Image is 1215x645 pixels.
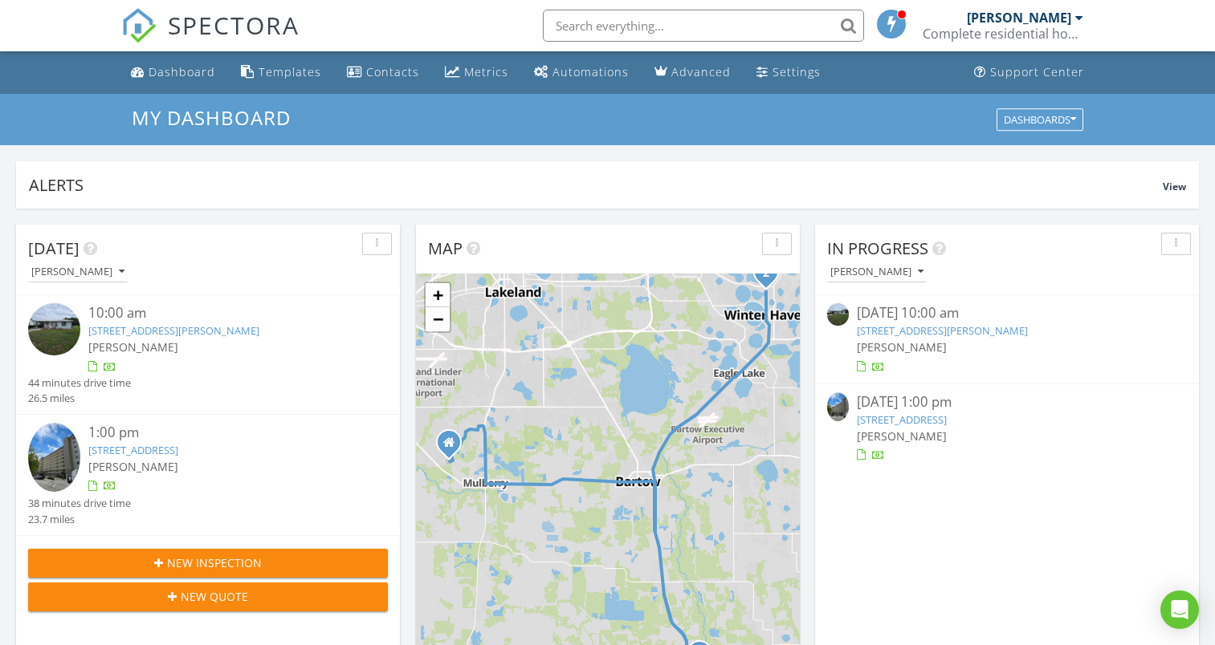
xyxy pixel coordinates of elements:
div: Dashboard [149,64,215,79]
div: Settings [773,64,821,79]
img: 9326953%2Fcover_photos%2FfdSRhc3XXKOiGZLrwHWP%2Fsmall.jpg [827,392,849,421]
div: 44 minutes drive time [28,375,131,391]
div: [PERSON_NAME] [967,10,1071,26]
span: [PERSON_NAME] [88,339,178,355]
a: [STREET_ADDRESS] [88,443,178,457]
span: [PERSON_NAME] [857,428,947,444]
div: 26.5 miles [28,391,131,406]
a: [DATE] 1:00 pm [STREET_ADDRESS] [PERSON_NAME] [827,392,1187,464]
div: 1776 6th St NW 709, Winter Haven, FL 33881 [766,272,776,282]
span: In Progress [827,237,928,259]
div: 10:00 am [88,303,358,323]
div: Open Intercom Messenger [1160,590,1199,629]
div: 38 minutes drive time [28,496,131,511]
div: Automations [552,64,629,79]
div: [DATE] 10:00 am [857,303,1156,323]
span: My Dashboard [132,104,291,131]
input: Search everything... [543,10,864,42]
img: 9362160%2Fcover_photos%2FHvHvvoKbKiNbXZU7mfO6%2Fsmall.jpg [28,303,80,355]
div: 1:00 pm [88,423,358,443]
div: [DATE] 1:00 pm [857,392,1156,412]
div: Support Center [990,64,1084,79]
a: Zoom in [426,283,450,307]
img: 9362160%2Fcover_photos%2FHvHvvoKbKiNbXZU7mfO6%2Fsmall.jpg [827,303,849,325]
a: Support Center [968,58,1091,87]
a: [DATE] 10:00 am [STREET_ADDRESS][PERSON_NAME] [PERSON_NAME] [827,303,1187,375]
div: Metrics [464,64,508,79]
span: SPECTORA [168,8,300,42]
a: Automations (Basic) [528,58,635,87]
a: [STREET_ADDRESS][PERSON_NAME] [88,323,259,338]
div: Templates [259,64,321,79]
span: New Quote [181,588,248,605]
div: Alerts [29,174,1163,196]
a: Settings [750,58,827,87]
button: [PERSON_NAME] [28,262,128,283]
a: Zoom out [426,307,450,331]
a: SPECTORA [121,22,300,55]
img: 9326953%2Fcover_photos%2FfdSRhc3XXKOiGZLrwHWP%2Fsmall.jpg [28,423,80,492]
span: Map [428,237,463,259]
a: 10:00 am [STREET_ADDRESS][PERSON_NAME] [PERSON_NAME] 44 minutes drive time 26.5 miles [28,303,388,406]
span: View [1163,180,1186,193]
div: [PERSON_NAME] [830,266,923,278]
div: 2806 Woodland Meadows Rd, mulberry FL 33860 [449,442,459,452]
span: [PERSON_NAME] [857,339,947,355]
a: Metrics [438,58,515,87]
a: 1:00 pm [STREET_ADDRESS] [PERSON_NAME] 38 minutes drive time 23.7 miles [28,423,388,527]
a: [STREET_ADDRESS][PERSON_NAME] [857,323,1028,338]
a: Templates [234,58,328,87]
i: 2 [763,268,769,279]
div: [PERSON_NAME] [31,266,124,278]
div: Contacts [366,64,419,79]
a: Dashboard [124,58,222,87]
button: [PERSON_NAME] [827,262,927,283]
div: Complete residential home inspections LLC [923,26,1083,42]
a: [STREET_ADDRESS] [857,412,947,427]
span: [PERSON_NAME] [88,459,178,474]
button: New Inspection [28,549,388,578]
img: The Best Home Inspection Software - Spectora [121,8,157,43]
span: New Inspection [167,554,262,571]
a: Contacts [340,58,426,87]
span: [DATE] [28,237,80,259]
button: New Quote [28,582,388,611]
div: Dashboards [1004,114,1076,125]
button: Dashboards [997,108,1083,131]
a: Advanced [648,58,737,87]
div: Advanced [671,64,731,79]
div: 23.7 miles [28,512,131,527]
